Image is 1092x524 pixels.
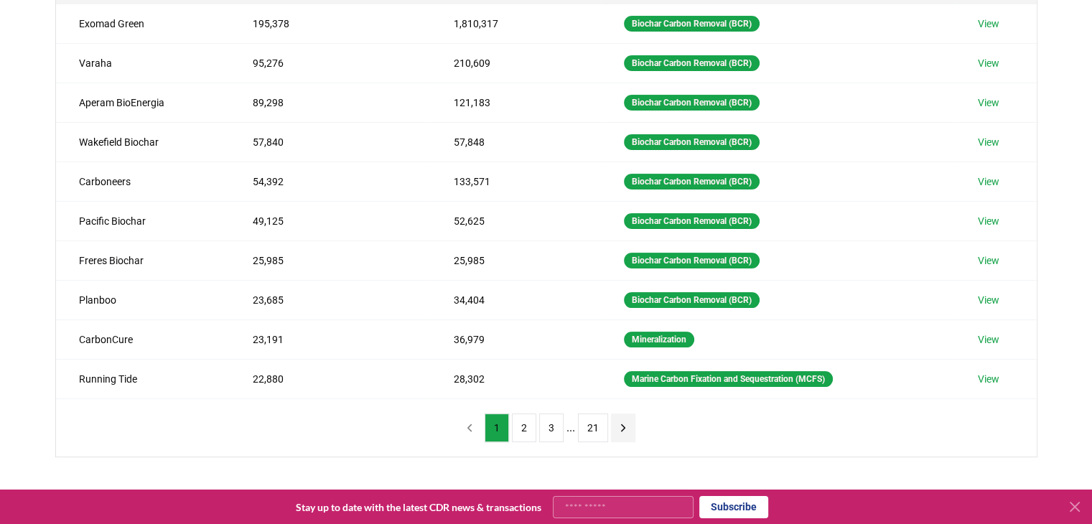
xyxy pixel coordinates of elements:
div: Biochar Carbon Removal (BCR) [624,213,760,229]
a: View [978,17,999,31]
td: 34,404 [431,280,601,319]
a: View [978,95,999,110]
td: 22,880 [230,359,430,398]
a: View [978,135,999,149]
a: View [978,332,999,347]
a: View [978,174,999,189]
td: 195,378 [230,4,430,43]
td: CarbonCure [56,319,230,359]
a: View [978,214,999,228]
td: Running Tide [56,359,230,398]
div: Marine Carbon Fixation and Sequestration (MCFS) [624,371,833,387]
div: Biochar Carbon Removal (BCR) [624,134,760,150]
td: 89,298 [230,83,430,122]
li: ... [566,419,575,436]
a: View [978,293,999,307]
button: 3 [539,413,564,442]
a: View [978,56,999,70]
td: 25,985 [230,240,430,280]
td: 54,392 [230,162,430,201]
td: 1,810,317 [431,4,601,43]
td: 210,609 [431,43,601,83]
a: View [978,372,999,386]
td: Freres Biochar [56,240,230,280]
div: Biochar Carbon Removal (BCR) [624,16,760,32]
td: 57,840 [230,122,430,162]
a: View [978,253,999,268]
button: next page [611,413,635,442]
td: 28,302 [431,359,601,398]
td: 52,625 [431,201,601,240]
td: 23,191 [230,319,430,359]
div: Biochar Carbon Removal (BCR) [624,292,760,308]
td: Exomad Green [56,4,230,43]
div: Mineralization [624,332,694,347]
button: 1 [485,413,509,442]
td: Pacific Biochar [56,201,230,240]
div: Biochar Carbon Removal (BCR) [624,55,760,71]
td: 49,125 [230,201,430,240]
td: 121,183 [431,83,601,122]
td: Carboneers [56,162,230,201]
td: 36,979 [431,319,601,359]
td: 23,685 [230,280,430,319]
td: 95,276 [230,43,430,83]
div: Biochar Carbon Removal (BCR) [624,174,760,190]
td: Aperam BioEnergia [56,83,230,122]
button: 21 [578,413,608,442]
div: Biochar Carbon Removal (BCR) [624,95,760,111]
td: 133,571 [431,162,601,201]
td: Planboo [56,280,230,319]
button: 2 [512,413,536,442]
td: 25,985 [431,240,601,280]
td: 57,848 [431,122,601,162]
td: Wakefield Biochar [56,122,230,162]
td: Varaha [56,43,230,83]
div: Biochar Carbon Removal (BCR) [624,253,760,268]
